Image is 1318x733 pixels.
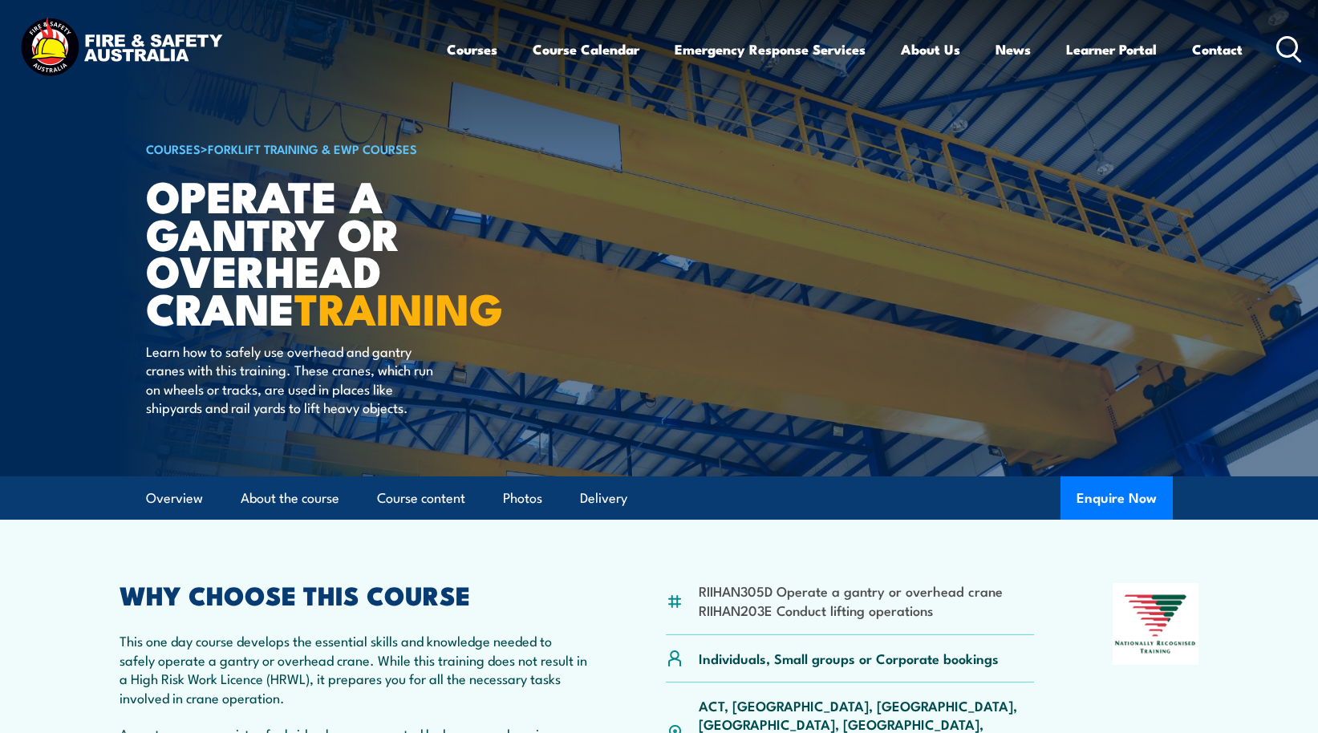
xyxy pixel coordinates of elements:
a: About the course [241,477,339,520]
a: Forklift Training & EWP Courses [208,140,417,157]
a: Course content [377,477,465,520]
h1: Operate a Gantry or Overhead Crane [146,176,542,326]
img: Nationally Recognised Training logo. [1113,583,1199,665]
a: Overview [146,477,203,520]
a: Learner Portal [1066,28,1157,71]
a: Delivery [580,477,627,520]
p: Individuals, Small groups or Corporate bookings [699,649,999,667]
a: About Us [901,28,960,71]
p: This one day course develops the essential skills and knowledge needed to safely operate a gantry... [120,631,588,707]
li: RIIHAN203E Conduct lifting operations [699,601,1003,619]
a: News [996,28,1031,71]
button: Enquire Now [1060,476,1173,520]
p: Learn how to safely use overhead and gantry cranes with this training. These cranes, which run on... [146,342,439,417]
a: Courses [447,28,497,71]
li: RIIHAN305D Operate a gantry or overhead crane [699,581,1003,600]
a: Course Calendar [533,28,639,71]
a: Emergency Response Services [675,28,866,71]
h6: > [146,139,542,158]
a: Contact [1192,28,1243,71]
h2: WHY CHOOSE THIS COURSE [120,583,588,605]
a: COURSES [146,140,201,157]
a: Photos [503,477,542,520]
strong: TRAINING [294,273,503,340]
